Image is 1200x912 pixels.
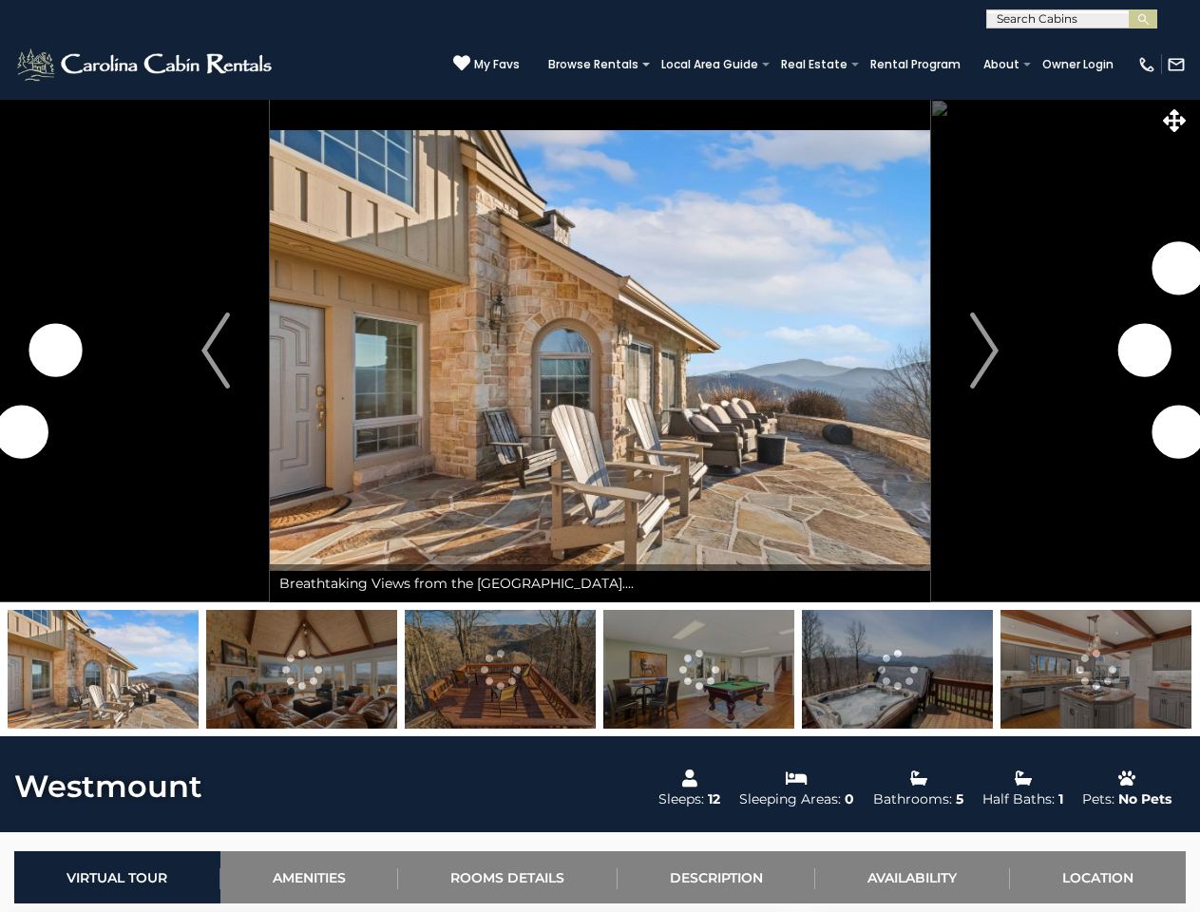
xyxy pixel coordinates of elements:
[802,610,993,729] img: 163274082
[930,99,1038,602] button: Next
[220,851,399,903] a: Amenities
[206,610,397,729] img: 165554753
[14,851,220,903] a: Virtual Tour
[453,54,520,74] a: My Favs
[162,99,270,602] button: Previous
[1137,55,1156,74] img: phone-regular-white.png
[474,56,520,73] span: My Favs
[1033,51,1123,78] a: Owner Login
[539,51,648,78] a: Browse Rentals
[652,51,768,78] a: Local Area Guide
[1000,610,1191,729] img: 165554760
[1010,851,1187,903] a: Location
[970,313,999,389] img: arrow
[771,51,857,78] a: Real Estate
[8,610,199,729] img: 165554752
[270,564,930,602] div: Breathtaking Views from the [GEOGRAPHIC_DATA]....
[398,851,618,903] a: Rooms Details
[974,51,1029,78] a: About
[14,46,277,84] img: White-1-2.png
[815,851,1010,903] a: Availability
[618,851,816,903] a: Description
[201,313,230,389] img: arrow
[603,610,794,729] img: 165554802
[861,51,970,78] a: Rental Program
[405,610,596,729] img: 165554809
[1167,55,1186,74] img: mail-regular-white.png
